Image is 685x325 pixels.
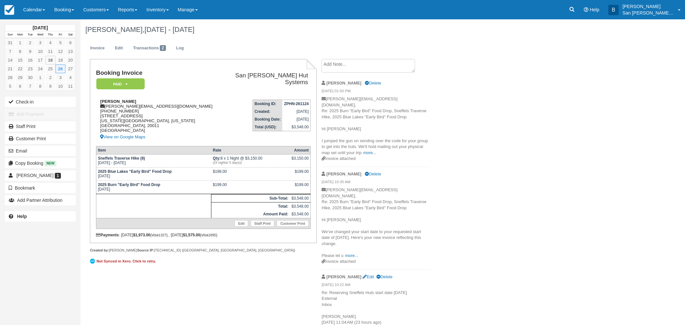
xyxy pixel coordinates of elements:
strong: [PERSON_NAME] [100,99,136,104]
a: Edit [362,274,374,279]
strong: ZPHN-261124 [284,102,309,106]
a: 8 [35,82,45,91]
th: Item [96,146,211,154]
th: Total: [211,202,290,210]
button: Copy Booking New [5,158,76,168]
a: View on Google Maps [100,133,222,141]
div: [PERSON_NAME][EMAIL_ADDRESS][DOMAIN_NAME] [PHONE_NUMBER] [STREET_ADDRESS] [US_STATE][GEOGRAPHIC_D... [96,99,222,141]
a: 9 [45,82,55,91]
th: Wed [35,31,45,38]
a: 3 [55,73,65,82]
strong: Payments [96,233,119,237]
a: 4 [65,73,75,82]
a: more... [363,150,376,155]
a: Delete [376,274,392,279]
td: $3,548.00 [290,202,311,210]
th: Amount Paid: [211,210,290,218]
button: Add Partner Attribution [5,195,76,205]
span: [DATE] - [DATE] [144,25,194,34]
td: $199.00 [211,181,290,194]
div: : [DATE] (visa ), [DATE] (visa ) [96,233,311,237]
strong: [PERSON_NAME] [326,172,362,176]
button: Email [5,146,76,156]
a: more... [345,253,358,258]
a: 6 [65,38,75,47]
th: Tue [25,31,35,38]
span: 1 [55,173,61,179]
strong: Source IP: [137,248,154,252]
div: Invoice attached [322,156,430,162]
a: 6 [15,82,25,91]
th: Created: [253,108,283,115]
a: 21 [5,64,15,73]
th: Sun [5,31,15,38]
a: 16 [25,56,35,64]
div: $199.00 [292,182,309,192]
img: checkfront-main-nav-mini-logo.png [5,5,14,15]
td: 8 x 1 Night @ $3,150.00 [211,154,290,167]
a: 31 [5,38,15,47]
a: 9 [25,47,35,56]
td: $3,548.00 [290,194,311,202]
span: [PERSON_NAME] [16,173,53,178]
div: $3,150.00 [292,156,309,166]
b: Help [17,214,27,219]
a: 25 [45,64,55,73]
a: 13 [65,47,75,56]
div: B [608,5,619,15]
a: Edit [235,220,248,227]
a: Delete [365,172,381,176]
a: 24 [35,64,45,73]
td: $3,548.00 [282,123,310,131]
th: Thu [45,31,55,38]
a: 19 [55,56,65,64]
td: [DATE] [96,167,211,181]
button: Bookmark [5,183,76,193]
strong: Sneffels Traverse Hike (8) [98,156,145,161]
a: 5 [55,38,65,47]
a: [PERSON_NAME] 1 [5,170,76,181]
h2: San [PERSON_NAME] Hut Systems [225,72,308,85]
div: [PERSON_NAME] [TECHNICAL_ID] ([GEOGRAPHIC_DATA], [GEOGRAPHIC_DATA], [GEOGRAPHIC_DATA]) [90,248,316,253]
a: Help [5,211,76,222]
td: $199.00 [211,167,290,181]
div: Invoice attached [322,259,430,265]
button: Check-in [5,97,76,107]
span: Help [590,7,599,12]
a: 26 [55,64,65,73]
a: 17 [35,56,45,64]
a: 15 [15,56,25,64]
a: 23 [25,64,35,73]
i: Help [584,7,588,12]
p: [PERSON_NAME][EMAIL_ADDRESS][DOMAIN_NAME], Re: 2025 Burn "Early Bird" Food Drop, Sneffels Travers... [322,96,430,156]
a: 7 [25,82,35,91]
strong: [PERSON_NAME] [326,274,362,279]
a: 1 [15,38,25,47]
a: Transactions2 [128,42,171,54]
p: San [PERSON_NAME] Hut Systems [622,10,674,16]
a: Log [171,42,189,54]
a: 11 [65,82,75,91]
a: Customer Print [5,133,76,144]
span: New [44,161,56,166]
strong: Created by: [90,248,109,252]
strong: Qty [213,156,221,161]
strong: 2025 Burn "Early Bird" Food Drop [98,182,160,187]
a: 7 [5,47,15,56]
a: 2 [25,38,35,47]
a: 2 [45,73,55,82]
th: Sub-Total: [211,194,290,202]
a: Staff Print [251,220,274,227]
td: [DATE] [282,108,310,115]
em: Paid [96,78,145,90]
a: 5 [5,82,15,91]
a: 22 [15,64,25,73]
a: Staff Print [5,121,76,132]
a: 1 [35,73,45,82]
small: 1327 [159,233,166,237]
a: 8 [15,47,25,56]
a: 12 [55,47,65,56]
strong: 2025 Blue Lakes "Early Bird" Food Drop [98,169,172,174]
p: [PERSON_NAME][EMAIL_ADDRESS][DOMAIN_NAME], Re: 2025 Burn "Early Bird" Food Drop, Sneffels Travers... [322,187,430,259]
h1: [PERSON_NAME], [85,26,590,34]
